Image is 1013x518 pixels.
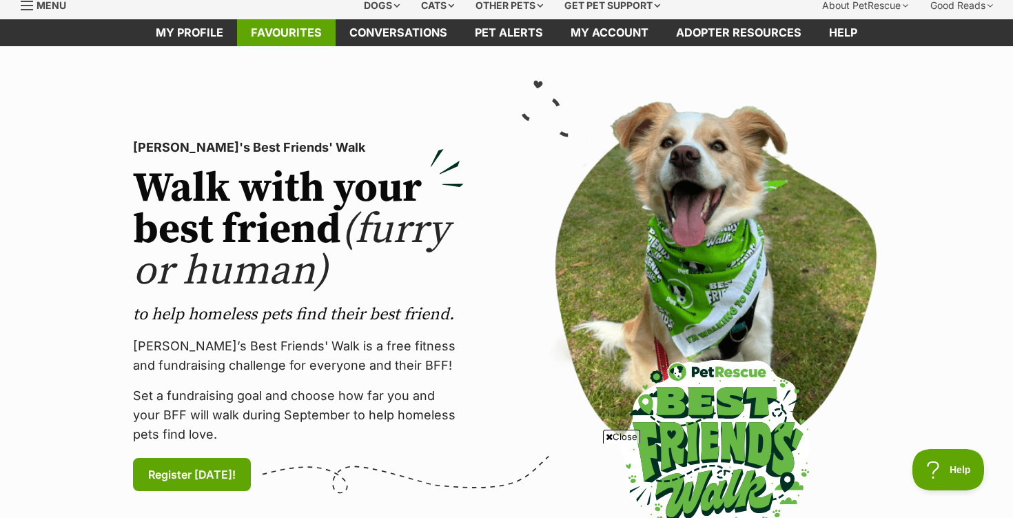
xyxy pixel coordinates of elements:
[603,430,640,444] span: Close
[148,466,236,483] span: Register [DATE]!
[662,19,815,46] a: Adopter resources
[133,204,449,297] span: (furry or human)
[237,19,336,46] a: Favourites
[133,386,464,444] p: Set a fundraising goal and choose how far you and your BFF will walk during September to help hom...
[912,449,985,490] iframe: Help Scout Beacon - Open
[815,19,871,46] a: Help
[461,19,557,46] a: Pet alerts
[172,449,841,511] iframe: Advertisement
[133,303,464,326] p: to help homeless pets find their best friend.
[336,19,461,46] a: conversations
[142,19,237,46] a: My profile
[557,19,662,46] a: My account
[133,138,464,157] p: [PERSON_NAME]'s Best Friends' Walk
[133,458,251,491] a: Register [DATE]!
[133,337,464,375] p: [PERSON_NAME]’s Best Friends' Walk is a free fitness and fundraising challenge for everyone and t...
[133,168,464,292] h2: Walk with your best friend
